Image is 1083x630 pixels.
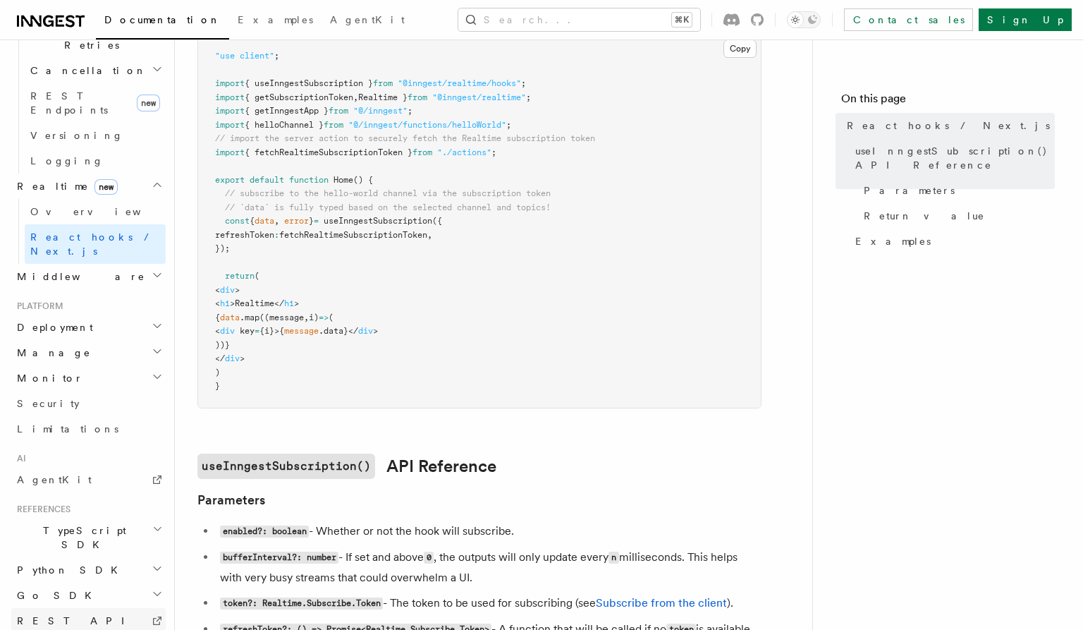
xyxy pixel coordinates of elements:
span: References [11,504,71,515]
span: div [220,326,235,336]
span: , [353,92,358,102]
span: new [137,95,160,111]
span: Versioning [30,130,123,141]
a: Examples [850,229,1055,254]
span: { fetchRealtimeSubscriptionToken } [245,147,412,157]
span: new [94,179,118,195]
span: { getSubscriptionToken [245,92,353,102]
span: Go SDK [11,588,100,602]
span: Home [334,175,353,185]
span: { getInngestApp } [245,106,329,116]
span: Parameters [864,183,955,198]
span: ))} [215,340,230,350]
span: from [329,106,348,116]
button: Toggle dark mode [787,11,821,28]
span: }); [215,243,230,253]
button: Search...⌘K [458,8,700,31]
span: export [215,175,245,185]
span: > [235,285,240,295]
a: Examples [229,4,322,38]
span: "./actions" [437,147,491,157]
span: .data}</ [319,326,358,336]
span: ) [215,368,220,377]
span: { useInngestSubscription } [245,78,373,88]
a: Subscribe from the client [596,596,727,610]
span: import [215,92,245,102]
span: Python SDK [11,563,126,577]
span: React hooks / Next.js [30,231,155,257]
span: {i}>{ [259,326,284,336]
span: "@inngest/realtime" [432,92,526,102]
button: Copy [723,40,757,58]
span: import [215,78,245,88]
span: Overview [30,206,176,217]
span: "use client" [215,51,274,61]
button: Deployment [11,315,166,340]
span: < [215,298,220,308]
a: Versioning [25,123,166,148]
span: data [220,313,240,322]
code: useInngestSubscription() [197,454,375,479]
span: return [225,271,255,281]
span: = [314,216,319,226]
span: // import the server action to securely fetch the Realtime subscription token [215,133,595,143]
span: { [250,216,255,226]
span: AgentKit [17,474,92,485]
a: Documentation [96,4,229,40]
span: > [240,353,245,363]
span: ((message [259,313,304,322]
span: = [255,326,259,336]
a: useInngestSubscription()API Reference [197,454,496,479]
span: useInngestSubscription [324,216,432,226]
span: Limitations [17,423,118,435]
a: useInngestSubscription() API Reference [850,138,1055,178]
span: ( [255,271,259,281]
span: h1 [220,298,230,308]
span: < [215,285,220,295]
a: Security [11,391,166,416]
span: ; [521,78,526,88]
span: Examples [855,234,931,248]
span: "@/inngest" [353,106,408,116]
span: { helloChannel } [245,120,324,130]
span: "@inngest/realtime/hooks" [398,78,521,88]
span: Documentation [104,14,221,25]
span: Deployment [11,320,93,334]
span: Cancellation [25,63,147,78]
span: , [274,216,279,226]
span: Examples [238,14,313,25]
span: refreshToken [215,230,274,240]
span: Platform [11,301,63,312]
a: Parameters [197,490,265,510]
span: ( [329,313,334,322]
button: Manage [11,340,166,365]
code: token?: Realtime.Subscribe.Token [220,598,383,610]
span: Manage [11,346,91,360]
span: div [220,285,235,295]
span: () { [353,175,373,185]
span: => [319,313,329,322]
span: : [274,230,279,240]
span: // `data` is fully typed based on the selected channel and topics! [225,202,551,212]
div: Realtimenew [11,199,166,264]
span: AI [11,453,26,464]
span: ; [526,92,531,102]
span: from [412,147,432,157]
span: ; [408,106,412,116]
button: Monitor [11,365,166,391]
span: message [284,326,319,336]
a: Limitations [11,416,166,442]
span: </ [215,353,225,363]
button: Middleware [11,264,166,289]
span: useInngestSubscription() API Reference [855,144,1055,172]
span: > [373,326,378,336]
button: Go SDK [11,583,166,608]
span: , [304,313,309,322]
span: function [289,175,329,185]
kbd: ⌘K [672,13,692,27]
span: h1 [284,298,294,308]
li: - If set and above , the outputs will only update every milliseconds. This helps with very busy s... [216,547,761,588]
code: 0 [424,552,434,564]
a: Return value [858,203,1055,229]
button: Realtimenew [11,174,166,199]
